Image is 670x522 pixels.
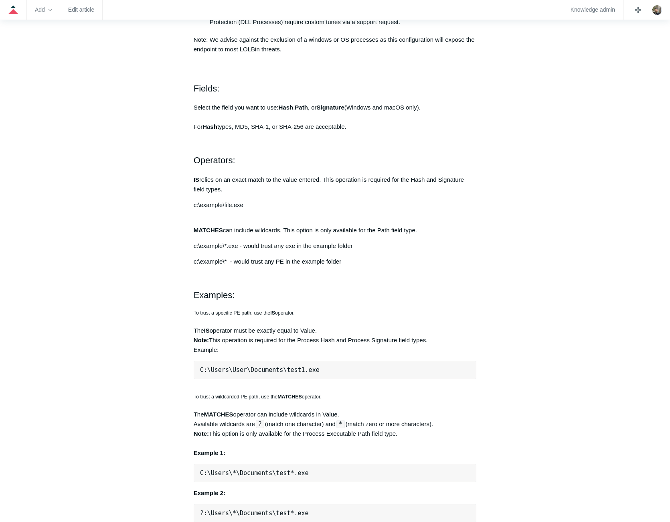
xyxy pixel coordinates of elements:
strong: Note: [194,337,209,343]
strong: MATCHES [277,394,302,400]
a: Knowledge admin [571,8,615,12]
strong: Note: [194,430,209,437]
div: The operator can include wildcards in Value. Available wildcards are (match one character) and (m... [194,385,477,498]
h2: Operators: [194,153,477,167]
p: Select the field you want to use: , , or (Windows and macOS only). For types, MD5, SHA-1, or SHA-... [194,103,477,132]
strong: Path [295,104,308,111]
strong: MATCHES [204,411,233,418]
h2: Examples: [194,288,477,302]
p: c:\example\file.exe [194,200,477,210]
a: Edit article [68,8,94,12]
strong: Hash [278,104,293,111]
img: user avatar [652,5,662,15]
p: Note: We advise against the exclusion of a windows or OS processes as this configuration will exp... [194,35,477,54]
p: relies on an exact match to the value entered. This operation is required for the Hash and Signat... [194,175,477,194]
p: can include wildcards. This option is only available for the Path field type. [194,216,477,235]
div: Example: [194,345,477,355]
strong: Example 2: [194,490,225,496]
h5: To trust a wildcarded PE path, use the operator. [194,385,477,401]
strong: Hash [202,123,217,130]
h2: Fields: [194,81,477,95]
strong: MATCHES [194,227,223,234]
strong: IS [194,176,199,183]
div: The operator must be exactly equal to Value. This operation is required for the Process Hash and ... [194,309,477,379]
pre: C:\Users\*\Documents\test*.exe [194,464,477,482]
h5: To trust a specific PE path, use the operator. [194,309,477,317]
pre: C:\Users\User\Documents\test1.exe [194,361,477,379]
zd-hc-trigger: Add [35,8,52,12]
p: c:\example\* - would trust any PE in the example folder [194,257,477,266]
strong: IS [204,327,210,334]
strong: Signature [317,104,344,111]
strong: IS [270,310,275,316]
zd-hc-trigger: Click your profile icon to open the profile menu [652,5,662,15]
strong: Example 1: [194,449,225,456]
code: ? [256,420,264,428]
p: c:\example\*.exe - would trust any exe in the example folder [194,241,477,251]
